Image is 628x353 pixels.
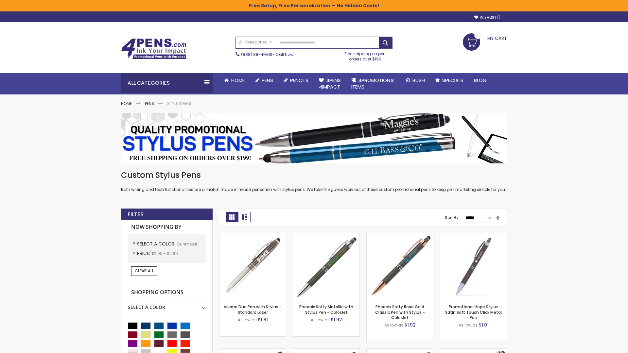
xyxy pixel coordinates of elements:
span: As low as [238,317,257,323]
h1: Custom Stylus Pens [121,170,507,180]
a: Pens [250,73,278,88]
div: Free shipping on pen orders over $199 [338,49,393,62]
strong: Grid [226,212,238,222]
a: Wishlist [474,15,500,20]
span: Pencils [290,77,308,84]
a: All Categories [236,37,275,48]
a: Clear All [131,266,157,276]
a: Home [219,73,250,88]
span: Gunmetal [177,241,197,247]
a: Phoenix Softy Rose Gold Classic Pen with Stylus - ColorJet-Gunmetal [367,233,433,238]
a: (888) 88-4PENS [241,52,272,57]
img: Promotional Hope Stylus Satin Soft Touch Click Metal Pen-Gunmetal [440,233,507,299]
a: Home [121,101,132,106]
a: Vivano Duo Pen with Stylus - Standard Laser [224,304,282,315]
span: 4PROMOTIONAL ITEMS [351,77,395,90]
span: As low as [311,317,330,323]
span: $1.81 [258,316,268,323]
a: Vivano Duo Pen with Stylus - Standard Laser-Gunmetal [219,233,286,238]
a: Specials [430,73,469,88]
span: Blog [474,77,487,84]
a: Phoenix Softy Metallic with Stylus Pen - ColorJet-Gunmetal [293,233,359,238]
strong: Stylus Pens [167,101,191,106]
div: All Categories [121,73,213,93]
span: As low as [459,322,478,328]
a: Pencils [278,73,314,88]
strong: Filter [128,211,144,218]
span: 4Pens 4impact [319,77,341,90]
a: Phoenix Softy Metallic with Stylus Pen - ColorJet [299,304,353,315]
img: Phoenix Softy Rose Gold Classic Pen with Stylus - ColorJet-Gunmetal [367,233,433,299]
a: Blog [469,73,492,88]
div: Both writing and tech functionalities are a match made in hybrid perfection with stylus pens. We ... [121,170,507,193]
span: $1.92 [404,322,416,328]
span: Pens [262,77,273,84]
img: Vivano Duo Pen with Stylus - Standard Laser-Gunmetal [219,233,286,299]
span: Specials [442,77,463,84]
a: 4Pens4impact [314,73,346,94]
img: Stylus Pens [121,113,507,163]
label: Sort By [445,215,459,220]
a: Promotional Hope Stylus Satin Soft Touch Click Metal Pen-Gunmetal [440,233,507,238]
a: Promotional Hope Stylus Satin Soft Touch Click Metal Pen [445,304,502,320]
span: Rush [412,77,425,84]
span: Select A Color [137,241,177,247]
img: Phoenix Softy Metallic with Stylus Pen - ColorJet-Gunmetal [293,233,359,299]
span: - Call Now! [241,52,294,57]
img: 4Pens Custom Pens and Promotional Products [121,38,186,59]
div: Select A Color [128,299,206,311]
a: 4PROMOTIONALITEMS [346,73,401,94]
span: Clear All [135,268,154,274]
span: $2.00 - $2.99 [151,251,178,256]
span: As low as [384,322,403,328]
span: $1.01 [479,322,489,328]
a: Pens [145,101,154,106]
strong: Now Shopping by [128,220,206,234]
strong: Shopping Options [128,286,206,300]
a: Phoenix Softy Rose Gold Classic Pen with Stylus - ColorJet [375,304,425,320]
span: $1.92 [331,316,342,323]
span: Price [137,250,151,257]
span: Home [231,77,245,84]
a: Rush [401,73,430,88]
span: All Categories [239,40,272,45]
